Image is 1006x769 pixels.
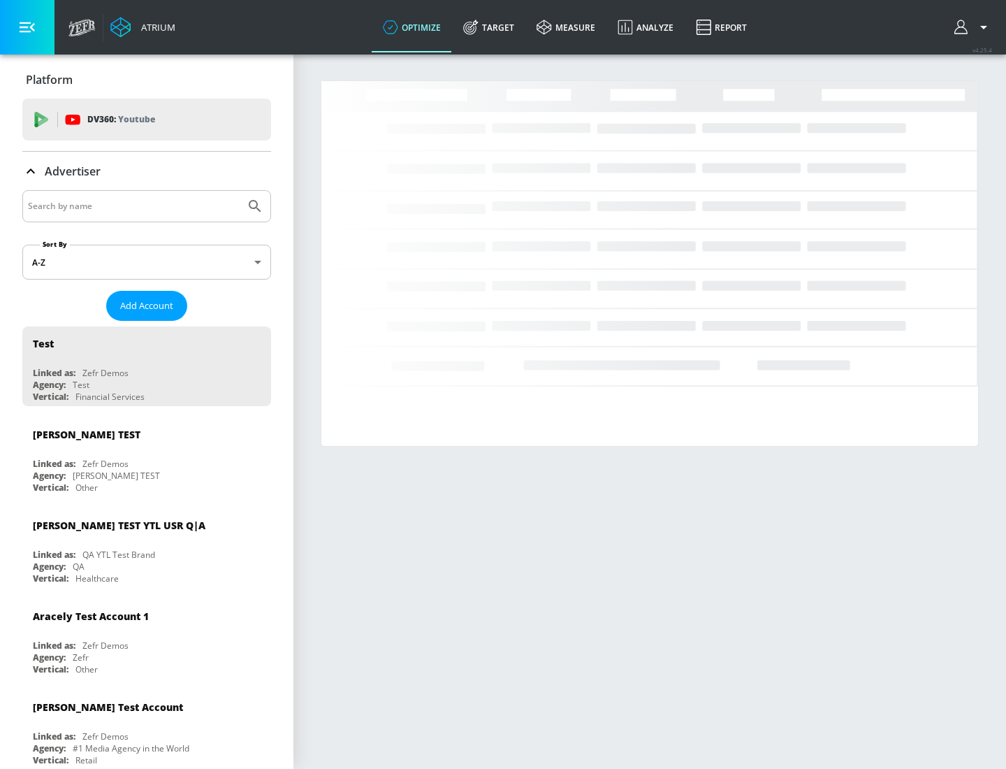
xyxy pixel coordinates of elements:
[22,508,271,588] div: [PERSON_NAME] TEST YTL USR Q|ALinked as:QA YTL Test BrandAgency:QAVertical:Healthcare
[22,326,271,406] div: TestLinked as:Zefr DemosAgency:TestVertical:Financial Services
[22,599,271,679] div: Aracely Test Account 1Linked as:Zefr DemosAgency:ZefrVertical:Other
[33,742,66,754] div: Agency:
[33,573,68,584] div: Vertical:
[452,2,525,52] a: Target
[33,561,66,573] div: Agency:
[75,663,98,675] div: Other
[73,379,89,391] div: Test
[33,391,68,403] div: Vertical:
[45,164,101,179] p: Advertiser
[606,2,685,52] a: Analyze
[33,663,68,675] div: Vertical:
[22,152,271,191] div: Advertiser
[136,21,175,34] div: Atrium
[26,72,73,87] p: Platform
[82,731,129,742] div: Zefr Demos
[33,337,54,350] div: Test
[22,60,271,99] div: Platform
[75,573,119,584] div: Healthcare
[372,2,452,52] a: optimize
[82,640,129,652] div: Zefr Demos
[22,417,271,497] div: [PERSON_NAME] TESTLinked as:Zefr DemosAgency:[PERSON_NAME] TESTVertical:Other
[22,245,271,280] div: A-Z
[82,367,129,379] div: Zefr Demos
[73,470,160,482] div: [PERSON_NAME] TEST
[33,549,75,561] div: Linked as:
[33,754,68,766] div: Vertical:
[82,458,129,470] div: Zefr Demos
[33,640,75,652] div: Linked as:
[33,519,205,532] div: [PERSON_NAME] TEST YTL USR Q|A
[525,2,606,52] a: measure
[33,367,75,379] div: Linked as:
[33,458,75,470] div: Linked as:
[33,379,66,391] div: Agency:
[82,549,155,561] div: QA YTL Test Brand
[106,291,187,321] button: Add Account
[33,652,66,663] div: Agency:
[118,112,155,127] p: Youtube
[75,754,97,766] div: Retail
[73,561,85,573] div: QA
[972,46,992,54] span: v 4.25.4
[73,742,189,754] div: #1 Media Agency in the World
[75,482,98,494] div: Other
[33,428,140,441] div: [PERSON_NAME] TEST
[33,610,149,623] div: Aracely Test Account 1
[110,17,175,38] a: Atrium
[685,2,758,52] a: Report
[33,731,75,742] div: Linked as:
[40,240,70,249] label: Sort By
[73,652,89,663] div: Zefr
[22,99,271,141] div: DV360: Youtube
[33,482,68,494] div: Vertical:
[33,700,183,714] div: [PERSON_NAME] Test Account
[75,391,145,403] div: Financial Services
[87,112,155,127] p: DV360:
[120,298,173,314] span: Add Account
[33,470,66,482] div: Agency:
[28,197,240,215] input: Search by name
